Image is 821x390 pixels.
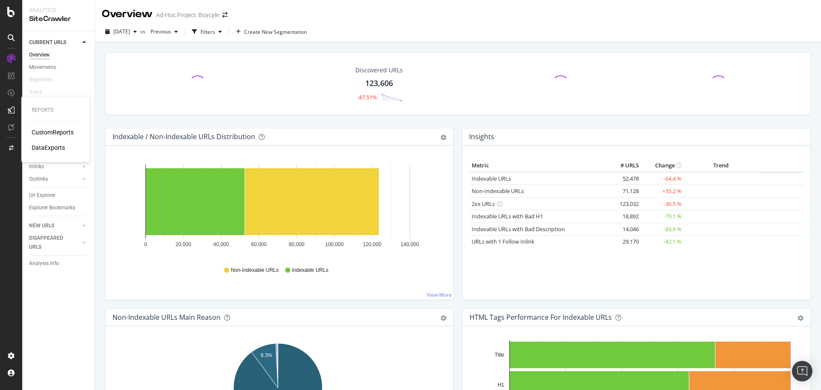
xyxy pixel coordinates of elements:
[607,159,641,172] th: # URLS
[32,107,80,114] div: Reports
[29,203,75,212] div: Explorer Bookmarks
[32,128,74,137] a: CustomReports
[29,63,89,72] a: Movements
[29,88,50,97] a: Visits
[365,78,393,89] div: 123,606
[29,38,80,47] a: CURRENT URLS
[140,28,147,35] span: vs
[495,352,505,358] text: Title
[144,241,147,247] text: 0
[289,241,304,247] text: 80,000
[472,175,511,182] a: Indexable URLs
[641,210,684,223] td: -79.1 %
[29,234,72,252] div: DISAPPEARED URLS
[113,28,130,35] span: 2025 Aug. 18th
[112,132,255,141] div: Indexable / Non-Indexable URLs Distribution
[29,259,59,268] div: Analysis Info
[607,223,641,235] td: 14,046
[29,162,44,171] div: Inlinks
[147,28,171,35] span: Previous
[470,159,607,172] th: Metric
[233,25,310,39] button: Create New Segmentation
[29,51,89,60] a: Overview
[469,131,494,143] h4: Insights
[472,187,524,195] a: Non-Indexable URLs
[470,313,612,322] div: HTML Tags Performance for Indexable URLs
[29,203,89,212] a: Explorer Bookmarks
[641,159,684,172] th: Change
[427,291,452,298] a: View More
[355,66,403,74] div: Discovered URLs
[201,28,215,36] div: Filters
[29,51,50,60] div: Overview
[440,315,446,321] div: gear
[607,185,641,198] td: 71,128
[112,313,221,322] div: Non-Indexable URLs Main Reason
[357,94,377,101] div: -87.51%
[641,172,684,185] td: -64.4 %
[29,221,80,230] a: NEW URLS
[251,241,267,247] text: 60,000
[175,241,191,247] text: 20,000
[156,11,219,19] div: Ad-Hoc Project: Buycyle
[213,241,229,247] text: 40,000
[29,14,88,24] div: SiteCrawler
[102,25,140,39] button: [DATE]
[607,235,641,248] td: 29,170
[641,185,684,198] td: +35.2 %
[147,25,181,39] button: Previous
[363,241,382,247] text: 120,000
[472,200,495,208] a: 2xx URLs
[189,25,225,39] button: Filters
[29,234,80,252] a: DISAPPEARED URLS
[32,143,65,152] a: DataExports
[29,75,52,84] div: Segments
[112,159,443,259] svg: A chart.
[440,134,446,140] div: gear
[29,75,61,84] a: Segments
[29,175,80,184] a: Outlinks
[498,382,505,388] text: H1
[29,162,80,171] a: Inlinks
[607,197,641,210] td: 123,032
[325,241,344,247] text: 100,000
[29,191,56,200] div: Url Explorer
[607,172,641,185] td: 52,478
[29,175,48,184] div: Outlinks
[29,191,89,200] a: Url Explorer
[792,361,812,381] div: Open Intercom Messenger
[641,235,684,248] td: -42.1 %
[29,63,56,72] div: Movements
[231,267,278,274] span: Non-Indexable URLs
[222,12,227,18] div: arrow-right-arrow-left
[684,159,759,172] th: Trend
[797,315,803,321] div: gear
[260,352,272,358] text: 9.3%
[607,210,641,223] td: 18,892
[641,223,684,235] td: -83.9 %
[29,88,42,97] div: Visits
[472,212,543,220] a: Indexable URLs with Bad H1
[29,221,54,230] div: NEW URLS
[292,267,328,274] span: Indexable URLs
[472,238,535,245] a: URLs with 1 Follow Inlink
[102,7,153,21] div: Overview
[401,241,419,247] text: 140,000
[641,197,684,210] td: -36.5 %
[472,225,565,233] a: Indexable URLs with Bad Description
[29,7,88,14] div: Analytics
[244,28,307,36] span: Create New Segmentation
[29,259,89,268] a: Analysis Info
[29,38,66,47] div: CURRENT URLS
